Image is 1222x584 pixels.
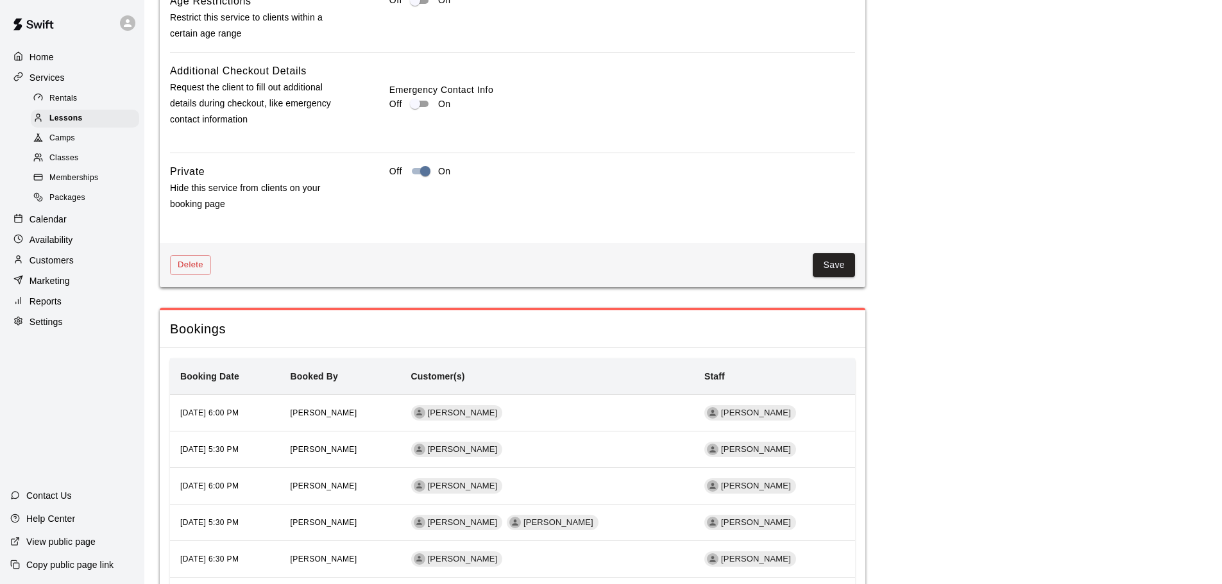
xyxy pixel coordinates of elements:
[813,253,855,277] button: Save
[411,478,503,494] div: [PERSON_NAME]
[49,152,78,165] span: Classes
[423,480,503,492] span: [PERSON_NAME]
[10,230,134,249] a: Availability
[31,129,144,149] a: Camps
[291,371,338,381] b: Booked By
[414,444,425,455] div: Annalyn Roesler
[31,188,144,208] a: Packages
[180,555,239,563] span: [DATE] 6:30 PM
[716,480,796,492] span: [PERSON_NAME]
[30,274,70,287] p: Marketing
[707,407,718,419] div: Daniel Gonzalez
[716,407,796,419] span: [PERSON_NAME]
[389,83,855,96] label: Emergency Contact Info
[26,512,75,525] p: Help Center
[10,271,134,290] a: Marketing
[30,213,67,226] p: Calendar
[10,210,134,229] a: Calendar
[170,321,855,338] span: Bookings
[10,292,134,311] a: Reports
[704,478,796,494] div: [PERSON_NAME]
[423,407,503,419] span: [PERSON_NAME]
[30,233,73,246] p: Availability
[707,480,718,492] div: Daniel Gonzalez
[704,405,796,421] div: [PERSON_NAME]
[180,445,239,454] span: [DATE] 5:30 PM
[170,63,307,79] h6: Additional Checkout Details
[31,88,144,108] a: Rentals
[707,553,718,565] div: Daniel Gonzalez
[30,254,74,267] p: Customers
[291,481,357,490] span: [PERSON_NAME]
[26,489,72,502] p: Contact Us
[180,518,239,527] span: [DATE] 5:30 PM
[31,108,144,128] a: Lessons
[423,517,503,529] span: [PERSON_NAME]
[31,169,144,188] a: Memberships
[423,444,503,456] span: [PERSON_NAME]
[704,515,796,530] div: [PERSON_NAME]
[30,295,62,308] p: Reports
[31,110,139,128] div: Lessons
[31,90,139,108] div: Rentals
[10,251,134,270] a: Customers
[291,408,357,417] span: [PERSON_NAME]
[170,255,211,275] button: Delete
[414,517,425,528] div: Amber Rogers
[170,10,348,42] p: Restrict this service to clients within a certain age range
[438,97,451,111] p: On
[716,444,796,456] span: [PERSON_NAME]
[10,68,134,87] a: Services
[509,517,521,528] div: Carly Rogers
[389,97,402,111] p: Off
[170,180,348,212] p: Hide this service from clients on your booking page
[49,172,98,185] span: Memberships
[414,407,425,419] div: Kelly H
[507,515,598,530] div: [PERSON_NAME]
[10,312,134,331] a: Settings
[10,47,134,67] div: Home
[411,551,503,567] div: [PERSON_NAME]
[414,553,425,565] div: Annalyn Roesler
[30,51,54,63] p: Home
[707,444,718,455] div: Daniel Gonzalez
[704,442,796,457] div: [PERSON_NAME]
[31,149,139,167] div: Classes
[170,163,205,180] h6: Private
[291,445,357,454] span: [PERSON_NAME]
[49,132,75,145] span: Camps
[49,92,78,105] span: Rentals
[30,71,65,84] p: Services
[704,551,796,567] div: [PERSON_NAME]
[414,480,425,492] div: Kelly H
[411,442,503,457] div: [PERSON_NAME]
[438,165,451,178] p: On
[31,189,139,207] div: Packages
[31,149,144,169] a: Classes
[26,535,96,548] p: View public page
[180,481,239,490] span: [DATE] 6:00 PM
[518,517,598,529] span: [PERSON_NAME]
[180,408,239,417] span: [DATE] 6:00 PM
[716,553,796,565] span: [PERSON_NAME]
[291,555,357,563] span: [PERSON_NAME]
[411,371,465,381] b: Customer(s)
[49,192,85,204] span: Packages
[291,518,357,527] span: [PERSON_NAME]
[49,112,83,125] span: Lessons
[704,371,725,381] b: Staff
[180,371,239,381] b: Booking Date
[411,405,503,421] div: [PERSON_NAME]
[423,553,503,565] span: [PERSON_NAME]
[31,129,139,147] div: Camps
[716,517,796,529] span: [PERSON_NAME]
[389,165,402,178] p: Off
[707,517,718,528] div: Daniel Gonzalez
[26,558,114,571] p: Copy public page link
